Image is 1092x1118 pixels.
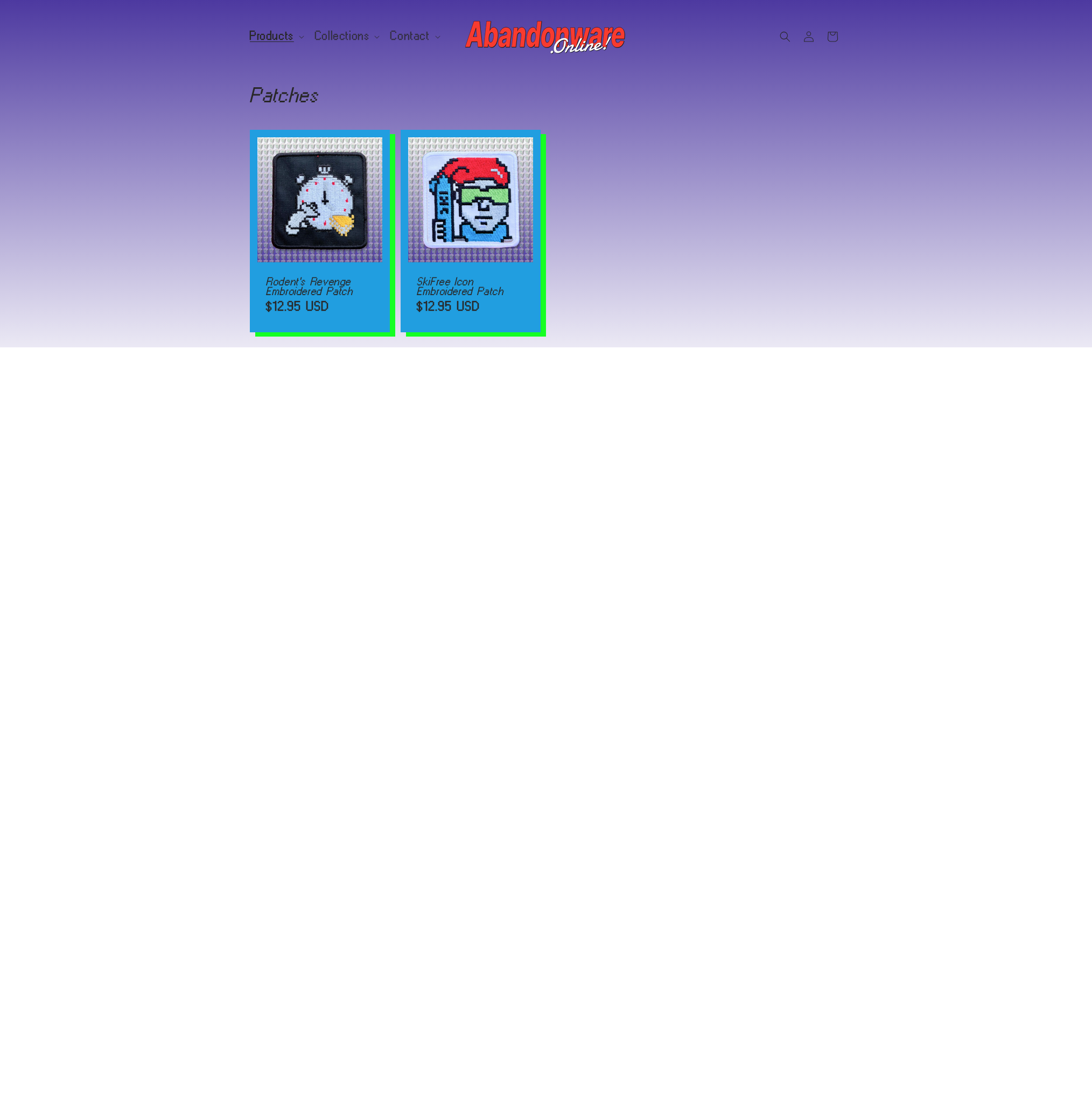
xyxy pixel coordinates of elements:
[773,25,797,48] summary: Search
[417,277,524,296] a: SkiFree Icon Embroidered Patch
[465,15,627,58] img: Abandonware
[384,25,444,47] summary: Contact
[266,277,374,296] a: Rodent's Revenge Embroidered Patch
[243,25,309,47] summary: Products
[309,25,384,47] summary: Collections
[250,31,294,41] span: Products
[461,11,631,62] a: Abandonware
[250,86,842,103] h1: Patches
[315,31,370,41] span: Collections
[390,31,430,41] span: Contact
